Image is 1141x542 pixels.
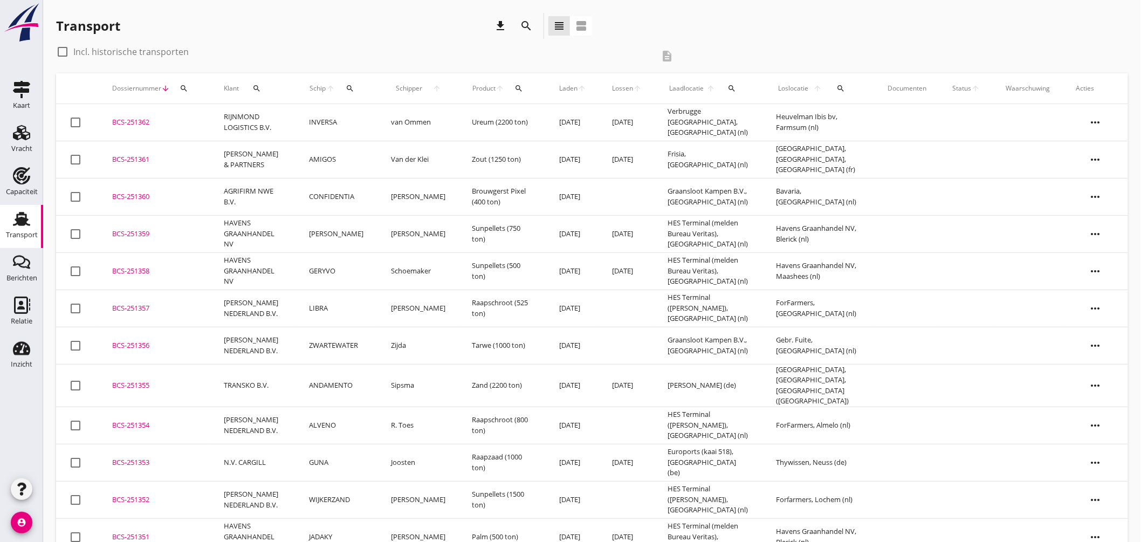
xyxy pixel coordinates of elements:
i: arrow_upward [428,84,446,93]
td: [DATE] [546,252,599,290]
td: ForFarmers, Almelo (nl) [763,407,875,444]
div: Documenten [888,84,927,93]
td: HES Terminal ([PERSON_NAME]), [GEOGRAPHIC_DATA] (nl) [655,290,763,327]
td: [PERSON_NAME] [378,481,459,518]
td: Gebr. Fuite, [GEOGRAPHIC_DATA] (nl) [763,327,875,364]
td: [DATE] [546,178,599,215]
div: BCS-251360 [112,191,198,202]
td: [GEOGRAPHIC_DATA], [GEOGRAPHIC_DATA], [GEOGRAPHIC_DATA] ([GEOGRAPHIC_DATA]) [763,364,875,407]
td: [DATE] [546,327,599,364]
div: Klant [224,76,283,101]
td: Brouwgerst Pixel (400 ton) [459,178,547,215]
span: Lossen [612,84,633,93]
i: more_horiz [1081,293,1111,324]
div: BCS-251362 [112,117,198,128]
i: more_horiz [1081,410,1111,441]
td: AMIGOS [296,141,378,178]
label: Incl. historische transporten [73,46,189,57]
td: INVERSA [296,104,378,141]
td: HES Terminal ([PERSON_NAME]), [GEOGRAPHIC_DATA] (nl) [655,407,763,444]
td: [DATE] [599,141,655,178]
td: [DATE] [546,141,599,178]
td: CONFIDENTIA [296,178,378,215]
td: Ureum (2200 ton) [459,104,547,141]
td: HES Terminal ([PERSON_NAME]), [GEOGRAPHIC_DATA] (nl) [655,481,763,518]
td: [DATE] [546,481,599,518]
div: Relatie [11,318,32,325]
div: Waarschuwing [1006,84,1050,93]
td: RIJNMOND LOGISTICS B.V. [211,104,296,141]
td: ALVENO [296,407,378,444]
i: more_horiz [1081,485,1111,515]
td: Bavaria, [GEOGRAPHIC_DATA] (nl) [763,178,875,215]
i: search [253,84,262,93]
div: Inzicht [11,361,32,368]
div: BCS-251355 [112,380,198,391]
td: [PERSON_NAME] [378,290,459,327]
td: [PERSON_NAME] NEDERLAND B.V. [211,327,296,364]
td: [PERSON_NAME] [378,178,459,215]
i: arrow_upward [705,84,717,93]
i: more_horiz [1081,107,1111,138]
td: Thywissen, Neuss (de) [763,444,875,481]
i: download [494,19,507,32]
td: [PERSON_NAME] NEDERLAND B.V. [211,290,296,327]
td: N.V. CARGILL [211,444,296,481]
td: HES Terminal (melden Bureau Veritas), [GEOGRAPHIC_DATA] (nl) [655,215,763,252]
td: Sunpellets (500 ton) [459,252,547,290]
td: LIBRA [296,290,378,327]
td: HAVENS GRAANHANDEL NV [211,215,296,252]
td: [DATE] [599,215,655,252]
td: Heuvelman Ibis bv, Farmsum (nl) [763,104,875,141]
div: Kaart [13,102,30,109]
td: Schoemaker [378,252,459,290]
td: [DATE] [546,364,599,407]
i: search [520,19,533,32]
td: ForFarmers, [GEOGRAPHIC_DATA] (nl) [763,290,875,327]
td: [DATE] [599,252,655,290]
td: [GEOGRAPHIC_DATA], [GEOGRAPHIC_DATA], [GEOGRAPHIC_DATA] (fr) [763,141,875,178]
td: Graansloot Kampen B.V., [GEOGRAPHIC_DATA] (nl) [655,178,763,215]
span: Laden [559,84,578,93]
td: Verbrugge [GEOGRAPHIC_DATA], [GEOGRAPHIC_DATA] (nl) [655,104,763,141]
td: Sipsma [378,364,459,407]
div: Berichten [6,275,37,282]
td: HAVENS GRAANHANDEL NV [211,252,296,290]
td: [DATE] [546,290,599,327]
td: [PERSON_NAME] NEDERLAND B.V. [211,481,296,518]
div: Vracht [11,145,32,152]
i: search [836,84,845,93]
i: more_horiz [1081,331,1111,361]
td: [PERSON_NAME] [378,215,459,252]
td: GUNA [296,444,378,481]
i: arrow_upward [811,84,824,93]
td: TRANSKO B.V. [211,364,296,407]
div: BCS-251359 [112,229,198,239]
td: Havens Graanhandel NV, Blerick (nl) [763,215,875,252]
i: search [727,84,736,93]
i: account_circle [11,512,32,533]
td: Havens Graanhandel NV, Maashees (nl) [763,252,875,290]
td: [DATE] [599,104,655,141]
div: Transport [6,231,38,238]
div: BCS-251353 [112,457,198,468]
td: Zijda [378,327,459,364]
div: Capaciteit [6,188,38,195]
i: search [180,84,188,93]
td: Sunpellets (750 ton) [459,215,547,252]
i: arrow_upward [633,84,642,93]
img: logo-small.a267ee39.svg [2,3,41,43]
td: Van der Klei [378,141,459,178]
i: view_headline [553,19,566,32]
i: arrow_upward [972,84,980,93]
td: Zout (1250 ton) [459,141,547,178]
i: more_horiz [1081,448,1111,478]
span: Product [472,84,496,93]
td: [DATE] [546,104,599,141]
td: WIJKERZAND [296,481,378,518]
td: Euroports (kaai 518), [GEOGRAPHIC_DATA] (be) [655,444,763,481]
div: BCS-251361 [112,154,198,165]
i: view_agenda [575,19,588,32]
td: van Ommen [378,104,459,141]
span: Loslocatie [776,84,811,93]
